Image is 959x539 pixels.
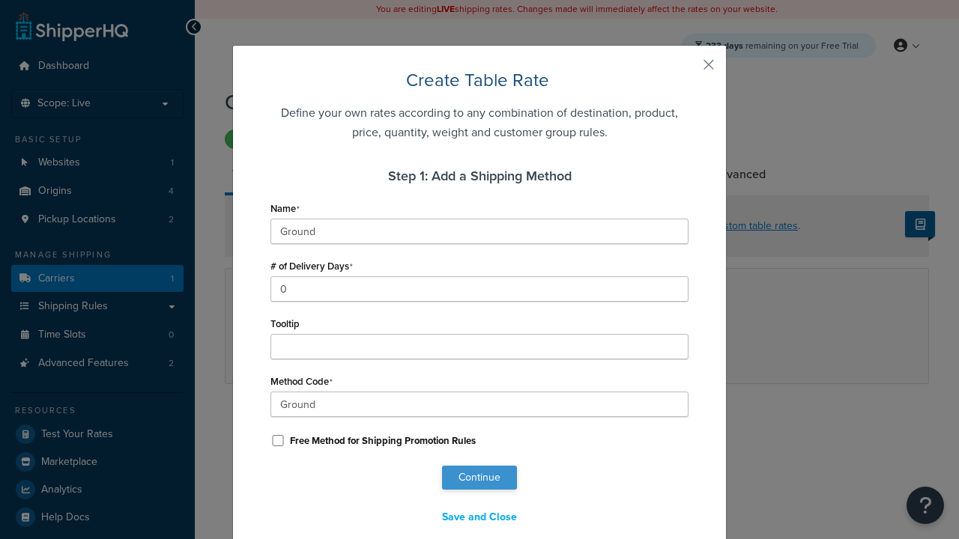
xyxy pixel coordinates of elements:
label: Method Code [270,376,333,388]
label: Tooltip [270,318,300,329]
button: Continue [442,466,517,490]
h5: Define your own rates according to any combination of destination, product, price, quantity, weig... [270,103,689,142]
button: Save and Close [432,505,527,530]
h4: Step 1: Add a Shipping Method [270,166,689,186]
label: Free Method for Shipping Promotion Rules [290,434,476,448]
label: Name [270,203,300,215]
h2: Create Table Rate [270,68,689,92]
label: # of Delivery Days [270,261,353,272]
